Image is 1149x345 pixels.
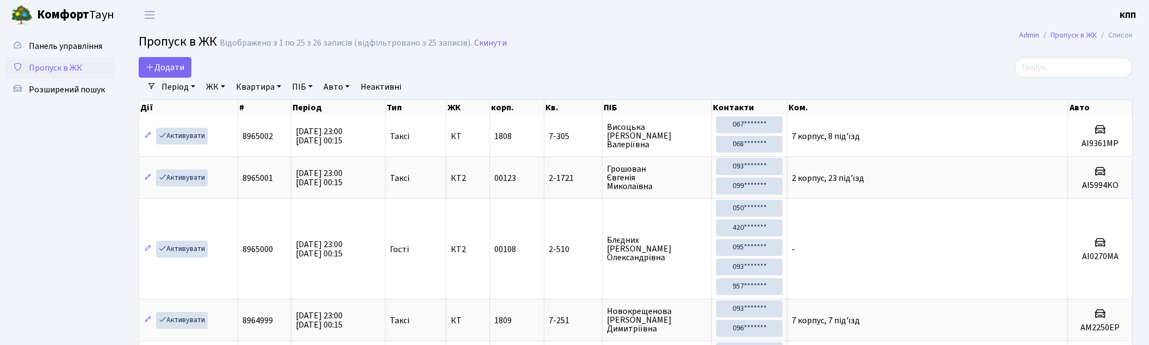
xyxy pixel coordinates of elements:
[29,84,105,96] span: Розширений пошук
[156,312,208,329] a: Активувати
[390,316,409,325] span: Таксі
[549,245,597,254] span: 2-510
[544,100,602,115] th: Кв.
[1072,323,1128,333] h5: AM2250EP
[1019,29,1039,41] a: Admin
[157,78,200,96] a: Період
[1120,9,1136,21] b: КПП
[494,243,516,255] span: 00108
[136,6,163,24] button: Переключити навігацію
[451,132,486,141] span: КТ
[490,100,544,115] th: корп.
[296,126,343,147] span: [DATE] 23:00 [DATE] 00:15
[156,170,208,186] a: Активувати
[1097,29,1133,41] li: Список
[243,315,273,327] span: 8964999
[146,61,184,73] span: Додати
[5,57,114,79] a: Пропуск в ЖК
[451,174,486,183] span: КТ2
[29,62,82,74] span: Пропуск в ЖК
[792,315,860,327] span: 7 корпус, 7 під'їзд
[139,32,217,51] span: Пропуск в ЖК
[712,100,787,115] th: Контакти
[390,132,409,141] span: Таксі
[139,57,191,78] a: Додати
[1003,24,1149,47] nav: breadcrumb
[792,130,860,142] span: 7 корпус, 8 під'їзд
[494,130,512,142] span: 1808
[787,100,1068,115] th: Ком.
[139,100,238,115] th: Дії
[474,38,507,48] a: Скинути
[1072,252,1128,262] h5: АІ0270МА
[232,78,285,96] a: Квартира
[220,38,472,48] div: Відображено з 1 по 25 з 26 записів (відфільтровано з 25 записів).
[156,128,208,145] a: Активувати
[356,78,406,96] a: Неактивні
[607,123,707,149] span: Висоцька [PERSON_NAME] Валеріївна
[792,172,864,184] span: 2 корпус, 23 під'їзд
[607,307,707,333] span: Новокрещенова [PERSON_NAME] Димитріївна
[390,245,409,254] span: Гості
[549,132,597,141] span: 7-305
[37,6,89,23] b: Комфорт
[296,310,343,331] span: [DATE] 23:00 [DATE] 00:15
[1072,180,1128,191] h5: AI5994KO
[446,100,490,115] th: ЖК
[202,78,229,96] a: ЖК
[494,315,512,327] span: 1809
[296,239,343,260] span: [DATE] 23:00 [DATE] 00:15
[386,100,446,115] th: Тип
[451,245,486,254] span: КТ2
[37,6,114,24] span: Таун
[603,100,712,115] th: ПІБ
[607,165,707,191] span: Грошован Євгенія Миколаївна
[291,100,386,115] th: Період
[288,78,317,96] a: ПІБ
[243,130,273,142] span: 8965002
[296,167,343,189] span: [DATE] 23:00 [DATE] 00:15
[243,243,273,255] span: 8965000
[390,174,409,183] span: Таксі
[792,243,795,255] span: -
[549,316,597,325] span: 7-251
[1015,57,1133,78] input: Пошук...
[5,79,114,101] a: Розширений пошук
[607,236,707,262] span: Блєдних [PERSON_NAME] Олександрівна
[1120,9,1136,22] a: КПП
[1069,100,1133,115] th: Авто
[494,172,516,184] span: 00123
[238,100,292,115] th: #
[1072,139,1128,149] h5: АІ9361МР
[29,40,102,52] span: Панель управління
[319,78,354,96] a: Авто
[549,174,597,183] span: 2-1721
[156,241,208,258] a: Активувати
[451,316,486,325] span: КТ
[243,172,273,184] span: 8965001
[1051,29,1097,41] a: Пропуск в ЖК
[5,35,114,57] a: Панель управління
[11,4,33,26] img: logo.png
